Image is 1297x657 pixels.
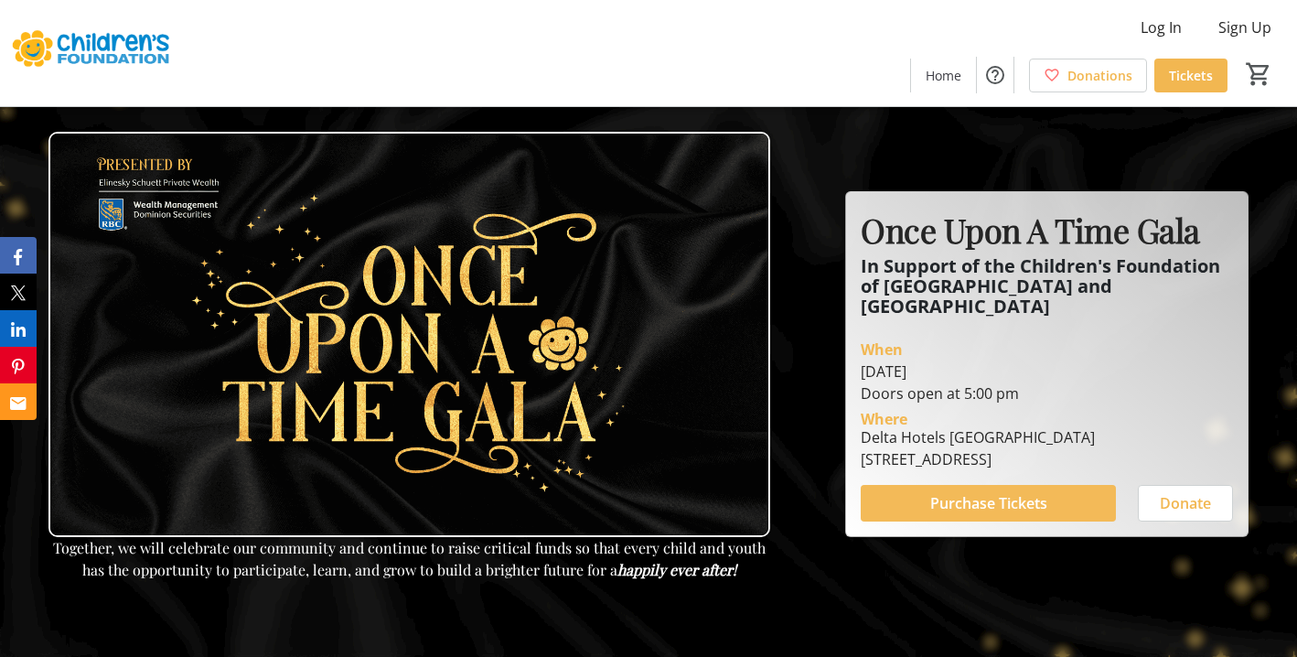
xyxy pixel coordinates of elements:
[48,132,770,538] img: Campaign CTA Media Photo
[911,59,976,92] a: Home
[1204,13,1286,42] button: Sign Up
[1160,492,1211,514] span: Donate
[861,256,1233,317] p: In Support of the Children's Foundation of [GEOGRAPHIC_DATA] and [GEOGRAPHIC_DATA]
[53,538,766,579] span: Together, we will celebrate our community and continue to raise critical funds so that every chil...
[1141,16,1182,38] span: Log In
[1029,59,1147,92] a: Donations
[617,560,736,579] em: happily ever after!
[861,485,1116,522] button: Purchase Tickets
[861,426,1095,448] div: Delta Hotels [GEOGRAPHIC_DATA]
[1138,485,1233,522] button: Donate
[1242,58,1275,91] button: Cart
[1169,66,1213,85] span: Tickets
[861,412,907,426] div: Where
[1126,13,1196,42] button: Log In
[861,339,903,361] div: When
[861,448,1095,470] div: [STREET_ADDRESS]
[1154,59,1227,92] a: Tickets
[861,361,1233,404] div: [DATE] Doors open at 5:00 pm
[1067,66,1132,85] span: Donations
[1218,16,1271,38] span: Sign Up
[930,492,1047,514] span: Purchase Tickets
[926,66,961,85] span: Home
[977,57,1013,93] button: Help
[861,208,1200,252] span: Once Upon A Time Gala
[11,7,174,99] img: The Children's Foundation of Guelph and Wellington's Logo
